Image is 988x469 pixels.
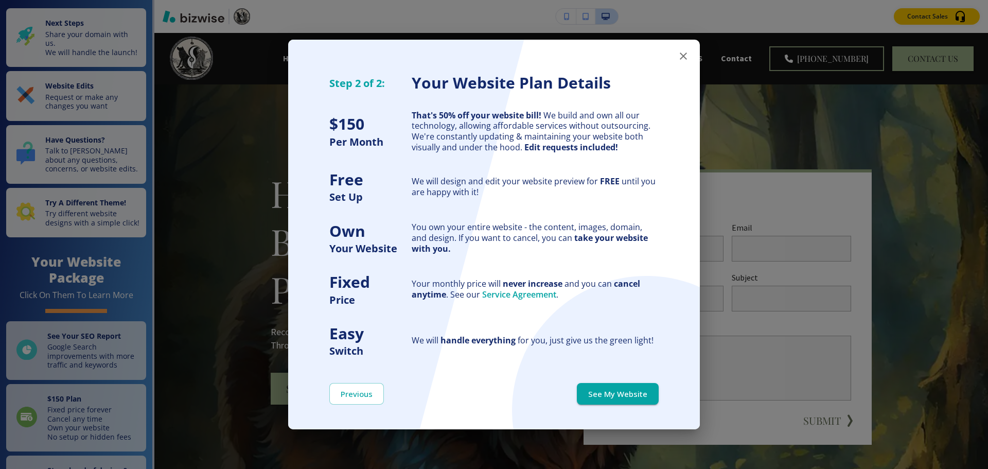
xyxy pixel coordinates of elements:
h5: Your Website [329,241,412,255]
button: Previous [329,383,384,405]
strong: Easy [329,323,364,344]
iframe: Intercom live chat [953,434,978,459]
strong: $ 150 [329,113,364,134]
strong: Own [329,220,365,241]
strong: That's 50% off your website bill! [412,110,541,121]
h5: Switch [329,344,412,358]
strong: never increase [503,278,562,289]
h5: Step 2 of 2: [329,76,412,90]
h3: Your Website Plan Details [412,73,659,94]
h5: Per Month [329,135,412,149]
strong: handle everything [440,335,516,346]
strong: cancel anytime [412,278,640,300]
div: We will design and edit your website preview for until you are happy with it! [412,176,659,198]
strong: Free [329,169,363,190]
strong: take your website with you. [412,232,648,254]
strong: Edit requests included! [524,142,618,153]
button: See My Website [577,383,659,405]
h5: Set Up [329,190,412,204]
h5: Price [329,293,412,307]
div: We build and own all our technology, allowing affordable services without outsourcing. We're cons... [412,110,659,153]
div: We will for you, just give us the green light! [412,335,659,346]
div: Your monthly price will and you can . See our . [412,279,659,300]
strong: Fixed [329,271,370,292]
strong: FREE [600,176,620,187]
a: Service Agreement [482,289,556,300]
div: You own your entire website - the content, images, domain, and design. If you want to cancel, you... [412,222,659,254]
